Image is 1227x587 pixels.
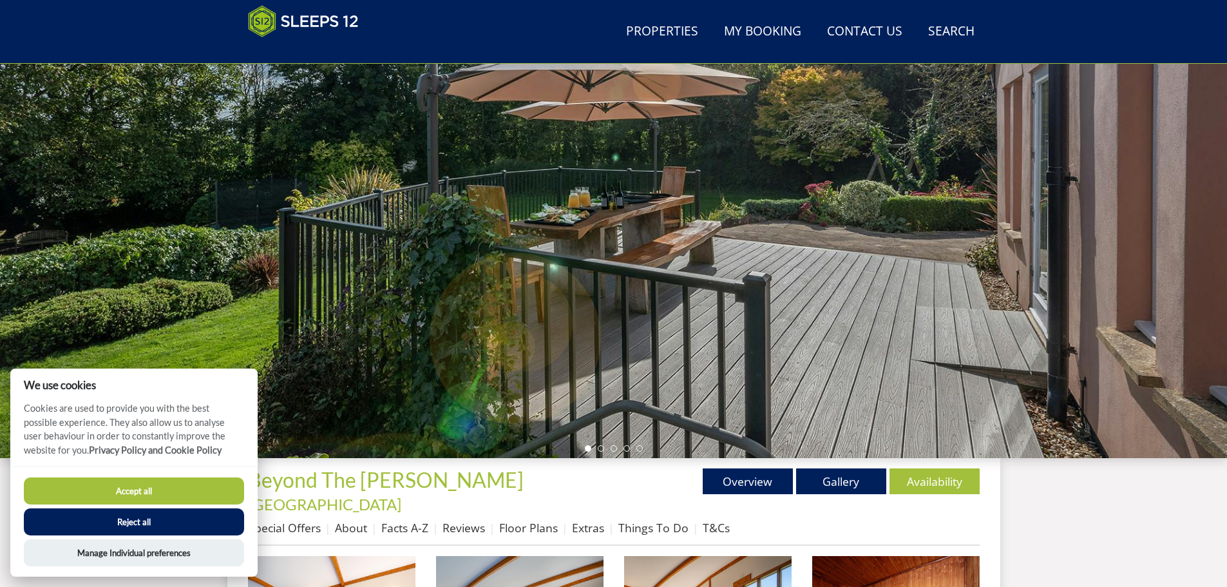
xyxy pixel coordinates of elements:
[442,520,485,535] a: Reviews
[719,17,806,46] a: My Booking
[335,520,367,535] a: About
[242,45,377,56] iframe: Customer reviews powered by Trustpilot
[889,468,980,494] a: Availability
[24,508,244,535] button: Reject all
[618,520,689,535] a: Things To Do
[572,520,604,535] a: Extras
[248,495,401,514] a: [GEOGRAPHIC_DATA]
[89,445,222,456] a: Privacy Policy and Cookie Policy
[248,5,359,37] img: Sleeps 12
[621,17,703,46] a: Properties
[10,401,258,467] p: Cookies are used to provide you with the best possible experience. They also allow us to analyse ...
[10,379,258,391] h2: We use cookies
[923,17,980,46] a: Search
[499,520,558,535] a: Floor Plans
[796,468,886,494] a: Gallery
[822,17,908,46] a: Contact Us
[381,520,428,535] a: Facts A-Z
[248,520,321,535] a: Special Offers
[24,477,244,505] button: Accept all
[703,468,793,494] a: Overview
[248,467,524,492] span: Beyond The [PERSON_NAME]
[703,520,730,535] a: T&Cs
[248,467,528,492] a: Beyond The [PERSON_NAME]
[24,539,244,566] button: Manage Individual preferences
